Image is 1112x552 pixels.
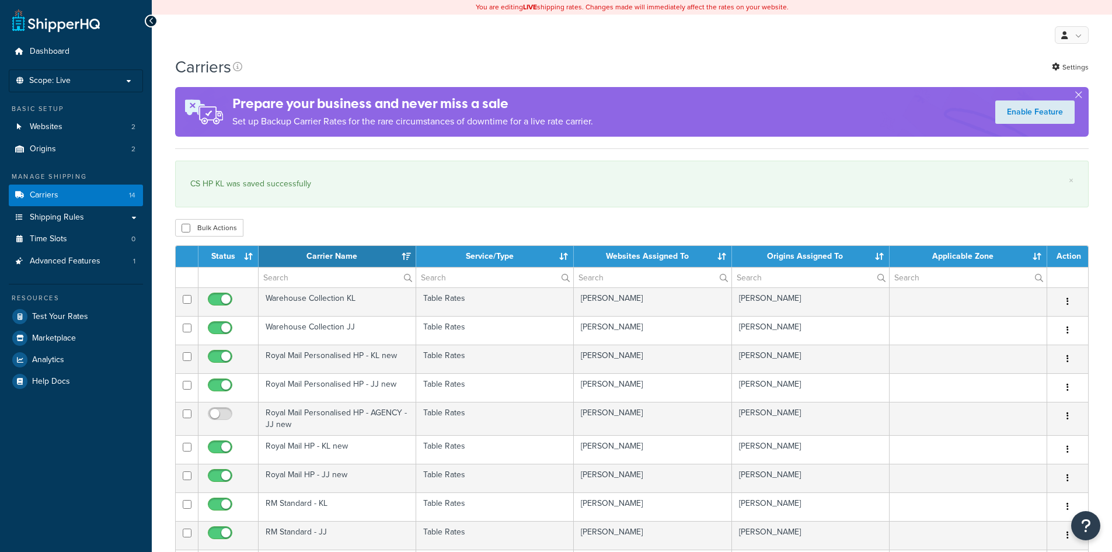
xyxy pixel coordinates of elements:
span: Carriers [30,190,58,200]
input: Search [416,268,573,287]
span: Origins [30,144,56,154]
td: [PERSON_NAME] [732,316,890,345]
div: Manage Shipping [9,172,143,182]
li: Websites [9,116,143,138]
p: Set up Backup Carrier Rates for the rare circumstances of downtime for a live rate carrier. [232,113,593,130]
a: Marketplace [9,328,143,349]
td: Table Rates [416,287,574,316]
span: Test Your Rates [32,312,88,322]
th: Carrier Name: activate to sort column ascending [259,246,416,267]
td: [PERSON_NAME] [574,521,731,550]
span: Time Slots [30,234,67,244]
img: ad-rules-rateshop-fe6ec290ccb7230408bd80ed9643f0289d75e0ffd9eb532fc0e269fcd187b520.png [175,87,232,137]
td: [PERSON_NAME] [732,492,890,521]
span: Help Docs [32,377,70,387]
td: Table Rates [416,492,574,521]
th: Status: activate to sort column ascending [198,246,259,267]
td: [PERSON_NAME] [732,464,890,492]
span: 2 [131,122,135,132]
input: Search [732,268,889,287]
td: [PERSON_NAME] [574,402,731,435]
a: Websites 2 [9,116,143,138]
a: Carriers 14 [9,185,143,206]
td: Table Rates [416,402,574,435]
li: Advanced Features [9,251,143,272]
input: Search [890,268,1047,287]
td: Royal Mail HP - JJ new [259,464,416,492]
a: Settings [1052,59,1089,75]
a: ShipperHQ Home [12,9,100,32]
td: [PERSON_NAME] [732,402,890,435]
input: Search [259,268,416,287]
td: Table Rates [416,345,574,373]
td: Warehouse Collection JJ [259,316,416,345]
td: Royal Mail HP - KL new [259,435,416,464]
li: Time Slots [9,228,143,250]
span: Scope: Live [29,76,71,86]
div: Basic Setup [9,104,143,114]
th: Service/Type: activate to sort column ascending [416,246,574,267]
td: Table Rates [416,464,574,492]
td: [PERSON_NAME] [732,373,890,402]
td: Royal Mail Personalised HP - KL new [259,345,416,373]
span: Analytics [32,355,64,365]
span: 1 [133,256,135,266]
td: [PERSON_NAME] [574,464,731,492]
th: Origins Assigned To: activate to sort column ascending [732,246,890,267]
span: Advanced Features [30,256,100,266]
td: RM Standard - JJ [259,521,416,550]
td: Table Rates [416,316,574,345]
a: Time Slots 0 [9,228,143,250]
td: Table Rates [416,521,574,550]
td: Royal Mail Personalised HP - AGENCY - JJ new [259,402,416,435]
td: [PERSON_NAME] [574,287,731,316]
span: Websites [30,122,62,132]
td: [PERSON_NAME] [732,435,890,464]
a: Advanced Features 1 [9,251,143,272]
button: Bulk Actions [175,219,243,237]
span: Dashboard [30,47,69,57]
h4: Prepare your business and never miss a sale [232,94,593,113]
td: [PERSON_NAME] [574,373,731,402]
a: × [1069,176,1073,185]
td: [PERSON_NAME] [574,316,731,345]
th: Action [1047,246,1088,267]
a: Dashboard [9,41,143,63]
td: [PERSON_NAME] [574,345,731,373]
input: Search [574,268,731,287]
th: Applicable Zone: activate to sort column ascending [890,246,1047,267]
td: [PERSON_NAME] [732,287,890,316]
td: RM Standard - KL [259,492,416,521]
a: Help Docs [9,371,143,392]
span: Marketplace [32,334,76,343]
td: Warehouse Collection KL [259,287,416,316]
span: 2 [131,144,135,154]
span: Shipping Rules [30,213,84,223]
h1: Carriers [175,55,231,78]
a: Origins 2 [9,138,143,160]
button: Open Resource Center [1071,511,1100,540]
td: [PERSON_NAME] [732,345,890,373]
td: [PERSON_NAME] [732,521,890,550]
td: [PERSON_NAME] [574,492,731,521]
div: CS HP KL was saved successfully [190,176,1073,192]
li: Carriers [9,185,143,206]
div: Resources [9,293,143,303]
td: Table Rates [416,435,574,464]
span: 14 [129,190,135,200]
a: Shipping Rules [9,207,143,228]
li: Origins [9,138,143,160]
a: Enable Feature [995,100,1075,124]
span: 0 [131,234,135,244]
b: LIVE [523,2,537,12]
th: Websites Assigned To: activate to sort column ascending [574,246,731,267]
td: [PERSON_NAME] [574,435,731,464]
a: Analytics [9,349,143,370]
a: Test Your Rates [9,306,143,327]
